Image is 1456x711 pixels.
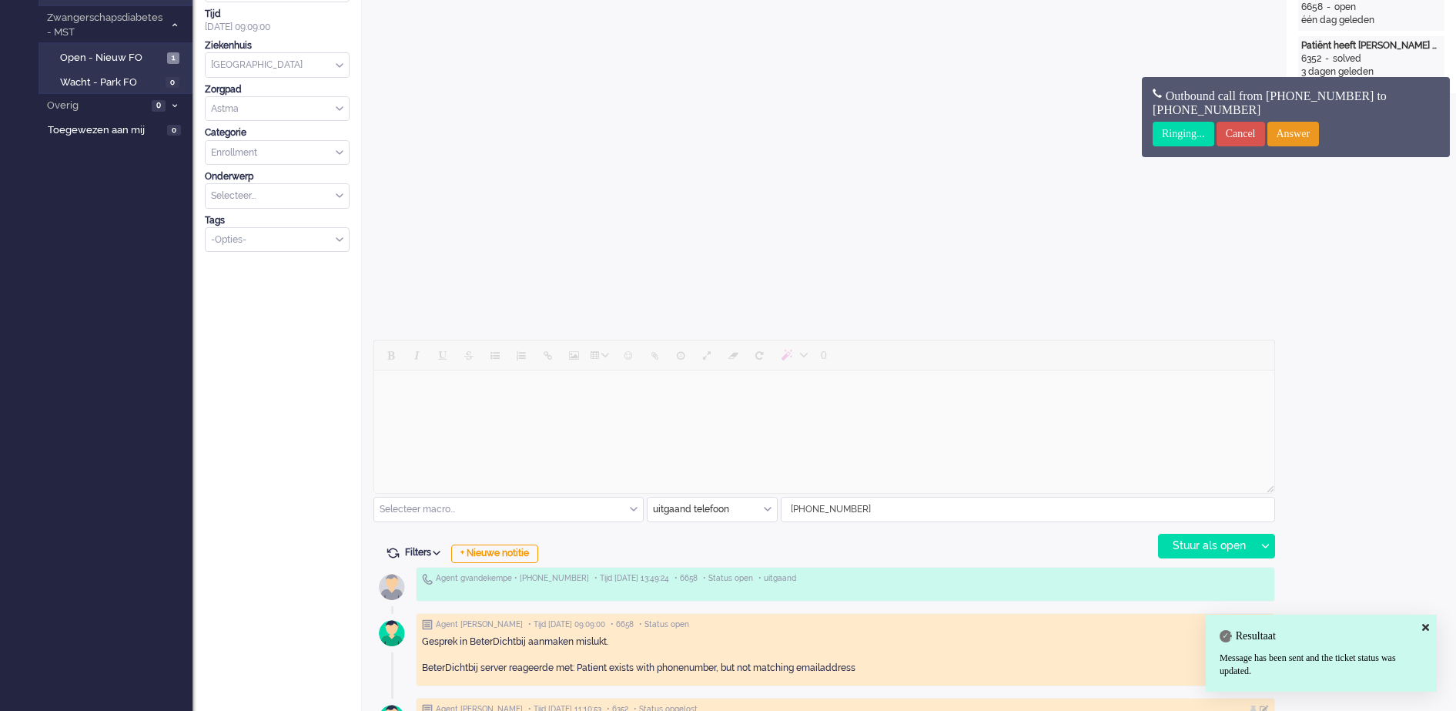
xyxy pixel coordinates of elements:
div: Gesprek in BeterDichtbij aanmaken mislukt. BeterDichtbij server reageerde met: Patient exists wit... [422,636,1269,675]
span: Agent [PERSON_NAME] [436,619,523,630]
span: • Tijd [DATE] 13:49:24 [594,573,669,584]
div: één dag geleden [1301,14,1441,27]
span: • Status open [703,573,753,584]
div: Message has been sent and the ticket status was updated. [1220,652,1423,678]
span: 0 [166,77,179,89]
div: - [1323,1,1334,14]
div: 6352 [1301,52,1321,65]
h4: Outbound call from [PHONE_NUMBER] to [PHONE_NUMBER] [1153,89,1439,116]
input: Answer [1267,122,1320,146]
img: avatar [373,568,411,606]
span: • uitgaand [758,573,796,584]
body: Rich Text Area. Press ALT-0 for help. [6,6,894,33]
div: [DATE] 09:09:00 [205,8,350,34]
div: 6658 [1301,1,1323,14]
a: Toegewezen aan mij 0 [45,121,192,138]
img: avatar [373,614,411,652]
span: Zwangerschapsdiabetes - MST [45,11,164,39]
div: + Nieuwe notitie [451,545,538,563]
a: Wacht - Park FO 0 [45,73,191,90]
span: 0 [167,125,181,136]
span: 0 [152,100,166,112]
img: ic_note_grey.svg [422,619,433,630]
input: +31612345678 [782,498,1274,522]
span: Agent gvandekempe • [PHONE_NUMBER] [436,573,589,584]
div: Categorie [205,126,350,139]
span: Open - Nieuw FO [60,51,163,65]
a: Open - Nieuw FO 1 [45,49,191,65]
span: • Tijd [DATE] 09:09:00 [528,619,605,630]
div: solved [1333,52,1361,65]
span: • Status open [639,619,689,630]
span: Toegewezen aan mij [48,123,162,138]
div: Tijd [205,8,350,21]
div: Onderwerp [205,170,350,183]
span: Filters [405,547,446,558]
div: Zorgpad [205,83,350,96]
div: Select Tags [205,227,350,253]
span: Overig [45,99,147,113]
div: Patiënt heeft [PERSON_NAME] nog niet geactiveerd. Herinnering 1 [1301,39,1441,52]
img: ic_telephone_grey.svg [422,573,433,585]
span: • 6658 [611,619,634,630]
div: Tags [205,214,350,227]
input: Cancel [1217,122,1265,146]
span: • 6658 [674,573,698,584]
input: Ringing... [1153,122,1214,146]
h4: Resultaat [1220,630,1423,642]
div: - [1321,52,1333,65]
div: Stuur als open [1159,535,1255,558]
div: open [1334,1,1356,14]
div: 3 dagen geleden [1301,65,1441,79]
span: 1 [167,52,179,64]
span: Wacht - Park FO [60,75,162,90]
div: Ziekenhuis [205,39,350,52]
